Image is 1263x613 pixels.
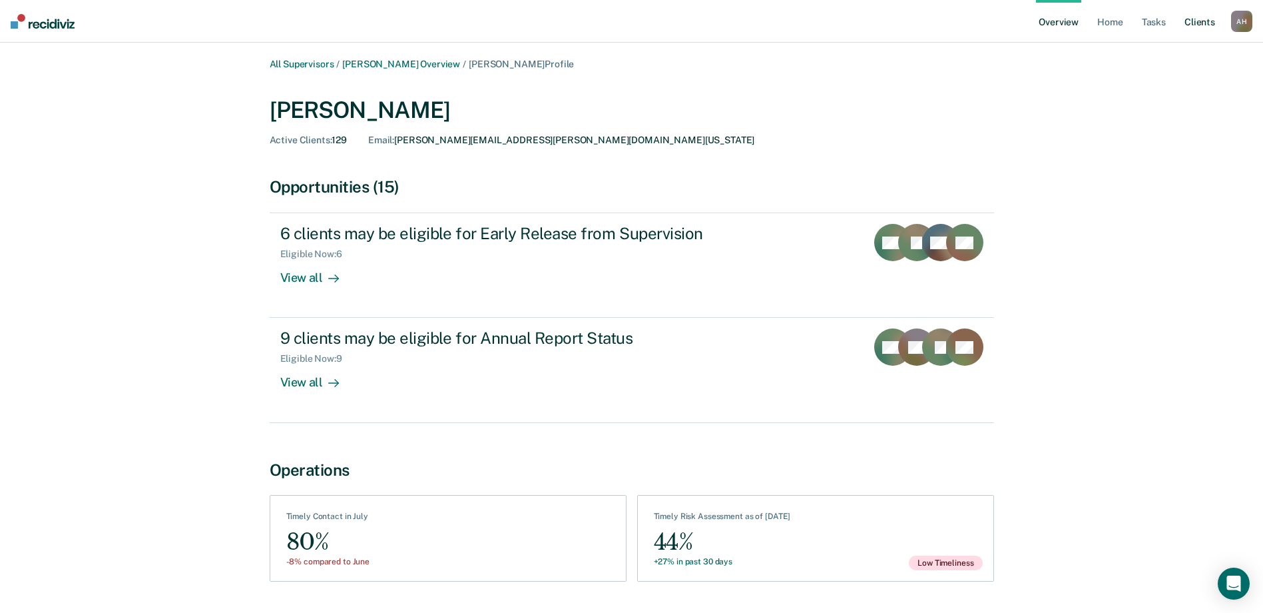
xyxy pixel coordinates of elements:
div: -8% compared to June [286,557,370,566]
div: 129 [270,135,348,146]
button: AH [1231,11,1252,32]
div: 80% [286,527,370,557]
div: Eligible Now : 6 [280,249,353,260]
a: All Supervisors [270,59,334,69]
img: Recidiviz [11,14,75,29]
div: View all [280,364,355,390]
a: [PERSON_NAME] Overview [342,59,460,69]
div: Open Intercom Messenger [1218,568,1250,600]
a: 9 clients may be eligible for Annual Report StatusEligible Now:9View all [270,318,994,422]
span: Email : [368,135,394,145]
div: View all [280,260,355,286]
div: 6 clients may be eligible for Early Release from Supervision [280,224,748,243]
div: 44% [654,527,791,557]
span: Low Timeliness [909,556,982,570]
div: 9 clients may be eligible for Annual Report Status [280,328,748,348]
span: [PERSON_NAME] Profile [469,59,574,69]
div: Operations [270,460,994,480]
div: [PERSON_NAME] [270,97,994,124]
span: / [334,59,342,69]
div: +27% in past 30 days [654,557,791,566]
div: Eligible Now : 9 [280,353,353,364]
a: 6 clients may be eligible for Early Release from SupervisionEligible Now:6View all [270,213,994,318]
div: [PERSON_NAME][EMAIL_ADDRESS][PERSON_NAME][DOMAIN_NAME][US_STATE] [368,135,754,146]
div: Timely Contact in July [286,512,370,526]
div: Opportunities (15) [270,177,994,197]
span: / [460,59,469,69]
div: A H [1231,11,1252,32]
div: Timely Risk Assessment as of [DATE] [654,512,791,526]
span: Active Clients : [270,135,332,145]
